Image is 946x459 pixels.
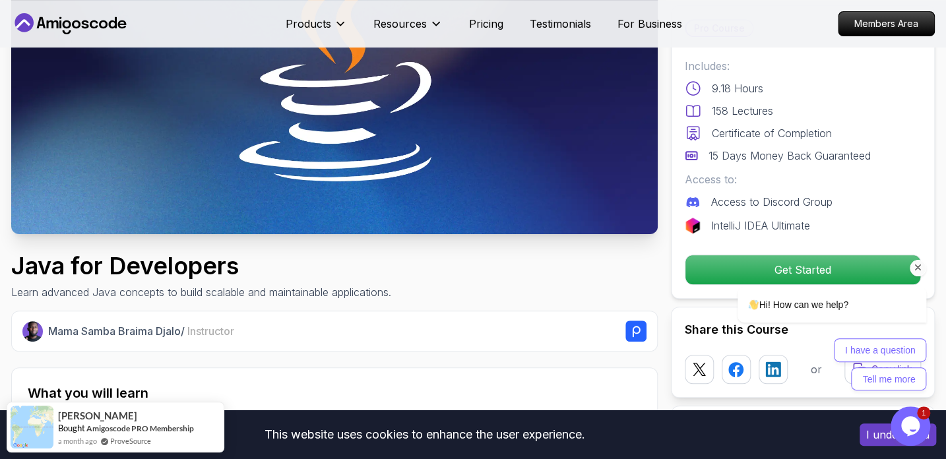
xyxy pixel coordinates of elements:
button: Accept cookies [860,423,936,446]
span: Bought [58,423,85,433]
p: Members Area [838,12,934,36]
a: Amigoscode PRO Membership [86,423,194,433]
p: 158 Lectures [712,103,773,119]
button: Products [286,16,347,42]
a: Testimonials [530,16,591,32]
span: [PERSON_NAME] [58,410,137,421]
p: Get Started [685,255,920,284]
img: Nelson Djalo [22,321,43,342]
h2: Share this Course [685,321,921,339]
button: Get Started [685,255,921,285]
h2: What you will learn [28,384,641,402]
iframe: chat widget [695,168,933,400]
span: Instructor [187,324,234,338]
img: jetbrains logo [685,218,701,233]
p: Products [286,16,331,32]
button: Resources [373,16,443,42]
h1: Java for Developers [11,253,391,279]
span: a month ago [58,435,97,446]
iframe: chat widget [891,406,933,446]
img: provesource social proof notification image [11,406,53,448]
p: 9.18 Hours [712,80,763,96]
a: Members Area [838,11,935,36]
a: ProveSource [110,435,151,446]
a: For Business [617,16,682,32]
p: Certificate of Completion [712,125,832,141]
p: 15 Days Money Back Guaranteed [709,148,871,164]
p: Resources [373,16,427,32]
p: Learn advanced Java concepts to build scalable and maintainable applications. [11,284,391,300]
a: Pricing [469,16,503,32]
p: Includes: [685,58,921,74]
p: Access to: [685,171,921,187]
p: Mama Samba Braima Djalo / [48,323,234,339]
div: This website uses cookies to enhance the user experience. [10,420,840,449]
